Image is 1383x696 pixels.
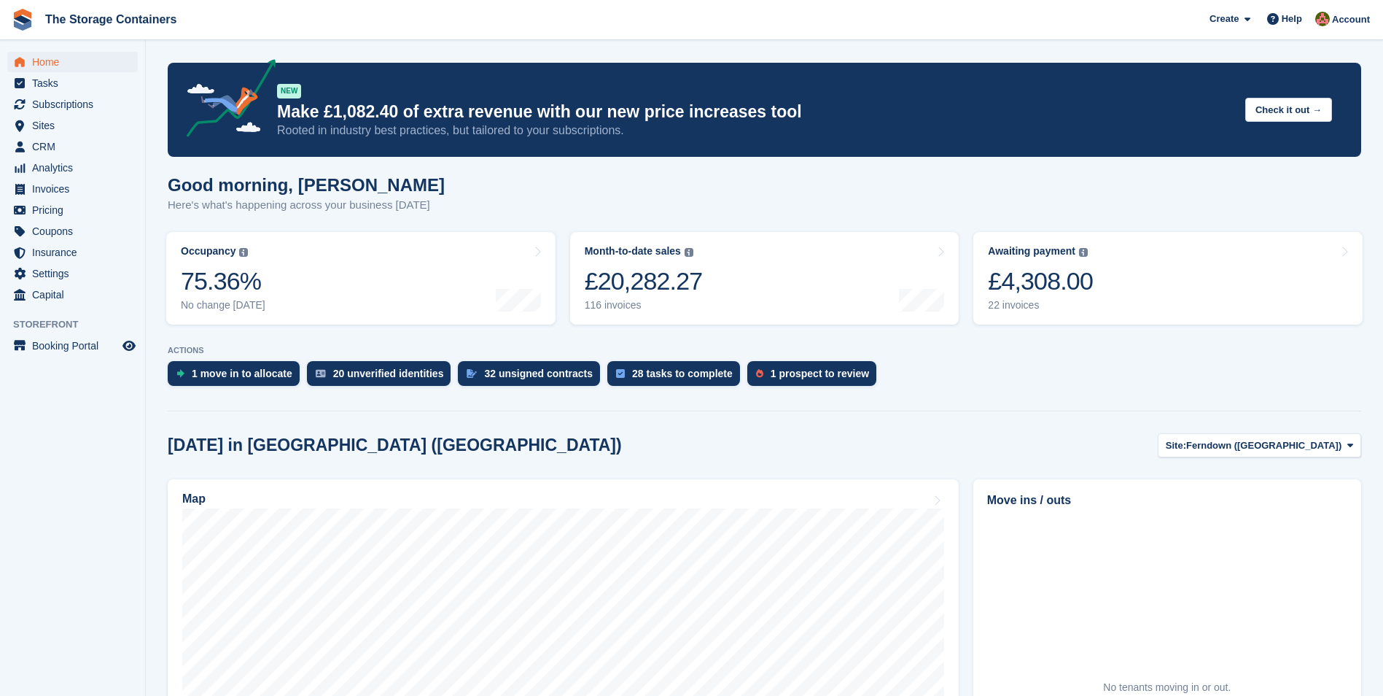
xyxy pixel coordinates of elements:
a: menu [7,221,138,241]
img: prospect-51fa495bee0391a8d652442698ab0144808aea92771e9ea1ae160a38d050c398.svg [756,369,763,378]
img: stora-icon-8386f47178a22dfd0bd8f6a31ec36ba5ce8667c1dd55bd0f319d3a0aa187defe.svg [12,9,34,31]
span: Invoices [32,179,120,199]
a: 1 prospect to review [747,361,884,393]
span: Settings [32,263,120,284]
a: menu [7,115,138,136]
span: Booking Portal [32,336,120,356]
span: Ferndown ([GEOGRAPHIC_DATA]) [1186,438,1341,453]
a: Occupancy 75.36% No change [DATE] [166,232,556,325]
p: ACTIONS [168,346,1361,355]
span: Pricing [32,200,120,220]
span: Storefront [13,317,145,332]
a: menu [7,285,138,305]
a: 20 unverified identities [307,361,459,393]
span: Site: [1166,438,1186,453]
p: Here's what's happening across your business [DATE] [168,197,445,214]
img: icon-info-grey-7440780725fd019a000dd9b08b2336e03edf1995a4989e88bcd33f0948082b44.svg [239,248,248,257]
img: verify_identity-adf6edd0f0f0b5bbfe63781bf79b02c33cf7c696d77639b501bdc392416b5a36.svg [316,369,326,378]
button: Check it out → [1245,98,1332,122]
a: menu [7,52,138,72]
div: No change [DATE] [181,299,265,312]
div: Month-to-date sales [585,245,681,258]
div: 22 invoices [988,299,1093,312]
div: Occupancy [181,245,235,258]
a: menu [7,200,138,220]
div: 75.36% [181,266,265,296]
span: Capital [32,285,120,305]
div: £4,308.00 [988,266,1093,296]
a: menu [7,158,138,178]
div: No tenants moving in or out. [1103,680,1231,695]
img: icon-info-grey-7440780725fd019a000dd9b08b2336e03edf1995a4989e88bcd33f0948082b44.svg [685,248,693,257]
span: Insurance [32,242,120,263]
h2: Map [182,492,206,506]
span: Home [32,52,120,72]
p: Rooted in industry best practices, but tailored to your subscriptions. [277,123,1234,139]
span: Help [1282,12,1302,26]
img: icon-info-grey-7440780725fd019a000dd9b08b2336e03edf1995a4989e88bcd33f0948082b44.svg [1079,248,1088,257]
img: Kirsty Simpson [1315,12,1330,26]
div: NEW [277,84,301,98]
div: 116 invoices [585,299,703,312]
img: price-adjustments-announcement-icon-8257ccfd72463d97f412b2fc003d46551f7dbcb40ab6d574587a9cd5c0d94... [174,59,276,142]
img: move_ins_to_allocate_icon-fdf77a2bb77ea45bf5b3d319d69a93e2d87916cf1d5bf7949dd705db3b84f3ca.svg [176,369,184,378]
span: Sites [32,115,120,136]
img: contract_signature_icon-13c848040528278c33f63329250d36e43548de30e8caae1d1a13099fd9432cc5.svg [467,369,477,378]
span: Create [1209,12,1239,26]
a: menu [7,336,138,356]
button: Site: Ferndown ([GEOGRAPHIC_DATA]) [1158,433,1361,457]
a: menu [7,179,138,199]
a: 28 tasks to complete [607,361,747,393]
a: menu [7,73,138,93]
a: 1 move in to allocate [168,361,307,393]
img: task-75834270c22a3079a89374b754ae025e5fb1db73e45f91037f5363f120a921f8.svg [616,369,625,378]
span: Analytics [32,158,120,178]
div: 28 tasks to complete [632,368,733,379]
h2: [DATE] in [GEOGRAPHIC_DATA] ([GEOGRAPHIC_DATA]) [168,436,622,455]
a: menu [7,136,138,157]
a: Preview store [120,337,138,355]
div: Awaiting payment [988,245,1075,258]
div: £20,282.27 [585,266,703,296]
div: 1 prospect to review [771,368,869,379]
a: menu [7,242,138,263]
a: The Storage Containers [39,7,182,31]
span: Subscriptions [32,94,120,115]
a: 32 unsigned contracts [458,361,607,393]
span: Account [1332,12,1370,27]
h1: Good morning, [PERSON_NAME] [168,175,445,195]
div: 20 unverified identities [333,368,444,379]
p: Make £1,082.40 of extra revenue with our new price increases tool [277,101,1234,123]
div: 32 unsigned contracts [484,368,593,379]
a: Awaiting payment £4,308.00 22 invoices [973,232,1363,325]
span: Coupons [32,221,120,241]
a: menu [7,94,138,115]
h2: Move ins / outs [987,492,1347,509]
div: 1 move in to allocate [192,368,292,379]
span: CRM [32,136,120,157]
a: menu [7,263,138,284]
a: Month-to-date sales £20,282.27 116 invoices [570,232,959,325]
span: Tasks [32,73,120,93]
